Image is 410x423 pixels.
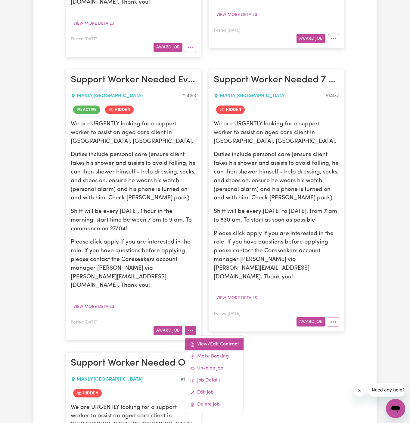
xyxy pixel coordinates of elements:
a: Make Booking [185,351,244,363]
a: Delete Job [185,399,244,411]
p: Shift will be every [DATE], 1 hour in the morning, start time between 7 am to 9 am. To commence o... [71,207,196,233]
a: Un-hide Job [185,363,244,375]
button: More options [185,326,196,335]
div: MANLY , [GEOGRAPHIC_DATA] [71,92,182,100]
a: Job Details [185,375,244,387]
h2: Support Worker Needed 7 Days A Week In Manly, NSW [214,74,339,86]
h2: Support Worker Needed Every Sunday Morning In Manly, NSW [71,74,196,86]
button: Award Job [154,326,182,335]
span: Job is hidden [216,106,245,114]
a: Edit Job [185,387,244,399]
div: Job ID #14193 [182,92,196,100]
div: Job ID #14089 [181,376,196,383]
p: We are URGENTLY looking for a support worker to assist an aged care client in [GEOGRAPHIC_DATA], ... [214,120,339,146]
span: Job is hidden [73,389,102,397]
button: View more details [214,10,260,20]
span: Posted: [DATE] [71,320,97,324]
div: More options [185,336,244,413]
button: More options [328,317,339,326]
button: Award Job [297,317,325,326]
p: Please click apply if you are interested in the role. If you have questions before applying pleas... [71,238,196,290]
iframe: Close message [354,385,366,397]
button: More options [328,34,339,43]
span: Job is active [73,106,100,114]
p: Duties include personal care (ensure client takes his shower and assists to avoid falling, he can... [71,151,196,203]
div: MANLY , [GEOGRAPHIC_DATA] [214,92,325,100]
button: View more details [71,302,117,311]
div: Job ID #14137 [325,92,339,100]
button: View more details [71,19,117,28]
p: Duties include personal care (ensure client takes his shower and assists to avoid falling, he can... [214,151,339,203]
button: Award Job [297,34,325,43]
button: Award Job [154,43,182,52]
a: View/Edit Contract [185,339,244,351]
p: Shift will be every [DATE] to [DATE], from 7 am to 830 am. To start as soon as possible! [214,207,339,225]
span: Posted: [DATE] [214,29,240,32]
div: MANLY , [GEOGRAPHIC_DATA] [71,376,181,383]
button: More options [185,43,196,52]
p: Please click apply if you are interested in the role. If you have questions before applying pleas... [214,230,339,282]
span: Job is hidden [105,106,134,114]
iframe: Button to launch messaging window [386,399,405,418]
p: We are URGENTLY looking for a support worker to assist an aged care client in [GEOGRAPHIC_DATA], ... [71,120,196,146]
button: View more details [214,293,260,303]
h2: Support Worker Needed ONE OFF Today 02/04 In Manly, NSW [71,357,196,369]
span: Posted: [DATE] [214,312,240,316]
iframe: Message from company [368,383,405,397]
span: Posted: [DATE] [71,37,97,41]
